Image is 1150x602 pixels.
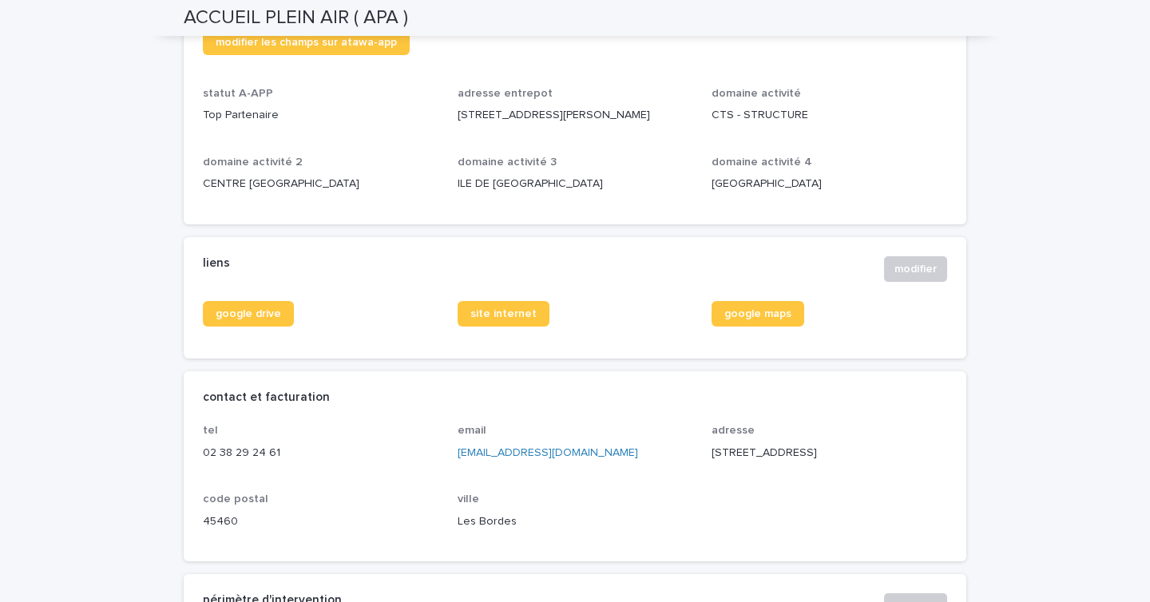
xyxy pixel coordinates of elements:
span: ville [458,493,479,505]
p: ILE DE [GEOGRAPHIC_DATA] [458,176,693,192]
h2: ACCUEIL PLEIN AIR ( APA ) [184,6,408,30]
span: modifier les champs sur atawa-app [216,37,397,48]
span: domaine activité 2 [203,156,303,168]
span: google drive [216,308,281,319]
span: adresse entrepot [458,88,553,99]
span: statut A-APP [203,88,273,99]
span: google maps [724,308,791,319]
h2: liens [203,256,230,271]
span: domaine activité 3 [458,156,557,168]
p: 02 38 29 24 61 [203,445,438,461]
p: Top Partenaire [203,107,438,124]
p: [STREET_ADDRESS] [712,445,947,461]
p: [STREET_ADDRESS][PERSON_NAME] [458,107,693,124]
a: modifier les champs sur atawa-app [203,30,410,55]
span: domaine activité [712,88,801,99]
span: adresse [712,425,755,436]
span: modifier [894,261,937,277]
span: site internet [470,308,537,319]
p: CTS - STRUCTURE [712,107,947,124]
span: email [458,425,486,436]
p: Les Bordes [458,513,693,530]
a: [EMAIL_ADDRESS][DOMAIN_NAME] [458,447,638,458]
span: code postal [203,493,268,505]
a: google drive [203,301,294,327]
p: CENTRE [GEOGRAPHIC_DATA] [203,176,438,192]
p: [GEOGRAPHIC_DATA] [712,176,947,192]
a: site internet [458,301,549,327]
h2: contact et facturation [203,390,330,405]
span: tel [203,425,218,436]
p: 45460 [203,513,438,530]
a: google maps [712,301,804,327]
button: modifier [884,256,947,282]
span: domaine activité 4 [712,156,812,168]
